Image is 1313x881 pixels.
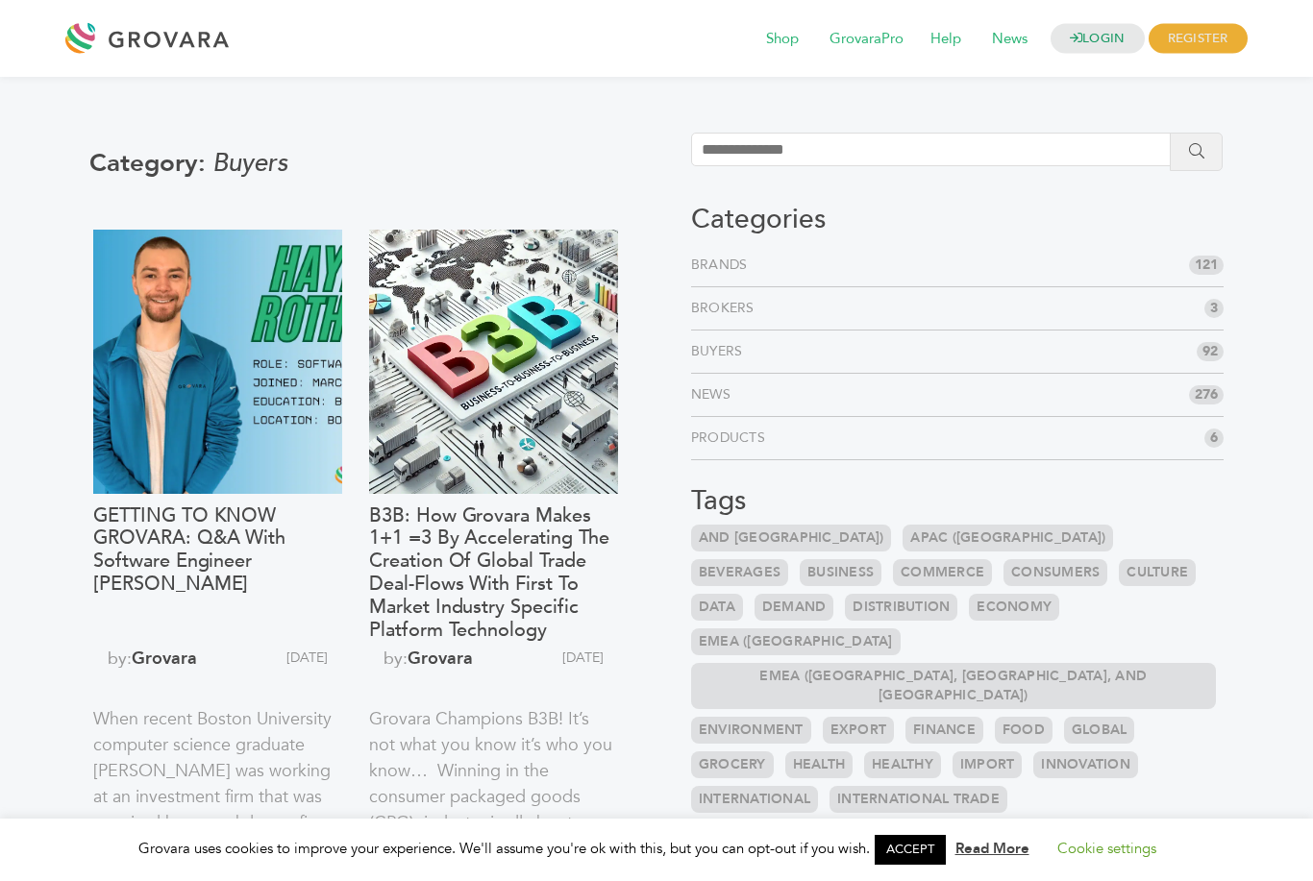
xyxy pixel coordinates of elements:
[893,559,992,586] a: Commerce
[917,29,975,50] a: Help
[220,647,342,691] span: [DATE]
[830,786,1007,813] a: International Trade
[691,299,762,318] a: Brokers
[132,647,197,671] a: Grovara
[212,146,288,181] span: Buyers
[691,717,811,744] a: Environment
[408,647,473,671] a: Grovara
[753,21,812,58] span: Shop
[979,29,1041,50] a: News
[953,751,1023,778] a: Import
[905,717,983,744] a: Finance
[691,485,1224,518] h3: Tags
[903,525,1113,551] a: APAC ([GEOGRAPHIC_DATA])
[995,717,1053,744] a: Food
[955,839,1029,858] a: Read More
[864,751,941,778] a: Healthy
[691,751,774,778] a: Grocery
[691,628,901,655] a: EMEA ([GEOGRAPHIC_DATA]
[369,504,618,637] a: B3B: How Grovara Makes 1+1 =3 By Accelerating The Creation Of Global Trade Deal-Flows With First ...
[969,594,1059,621] a: Economy
[1189,256,1224,275] span: 121
[845,594,957,621] a: Distribution
[753,29,812,50] a: Shop
[979,21,1041,58] span: News
[691,342,751,361] a: Buyers
[691,525,892,551] a: and [GEOGRAPHIC_DATA])
[496,647,618,691] span: [DATE]
[138,839,1176,858] span: Grovara uses cookies to improve your experience. We'll assume you're ok with this, but you can op...
[93,504,342,637] a: GETTING TO KNOW GROVARA: Q&A With Software Engineer [PERSON_NAME]
[1051,24,1145,54] a: LOGIN
[755,594,834,621] a: Demand
[691,204,1224,236] h3: Categories
[691,256,756,275] a: Brands
[800,559,881,586] a: Business
[1189,385,1224,404] span: 276
[691,594,743,621] a: Data
[369,647,496,691] span: by:
[1119,559,1196,586] a: Culture
[823,717,895,744] a: Export
[1204,299,1224,318] span: 3
[691,428,773,448] a: Products
[917,21,975,58] span: Help
[691,559,788,586] a: Beverages
[1003,559,1107,586] a: Consumers
[93,647,220,691] span: by:
[816,21,917,58] span: GrovaraPro
[89,146,212,181] span: Category
[875,835,946,865] a: ACCEPT
[1204,428,1224,448] span: 6
[1149,24,1248,54] span: REGISTER
[816,29,917,50] a: GrovaraPro
[785,751,854,778] a: Health
[691,786,818,813] a: International
[1057,839,1156,858] a: Cookie settings
[691,385,738,404] a: News
[691,663,1216,709] a: EMEA ([GEOGRAPHIC_DATA], [GEOGRAPHIC_DATA], and [GEOGRAPHIC_DATA])
[1033,751,1138,778] a: Innovation
[1197,342,1224,361] span: 92
[1064,717,1135,744] a: Global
